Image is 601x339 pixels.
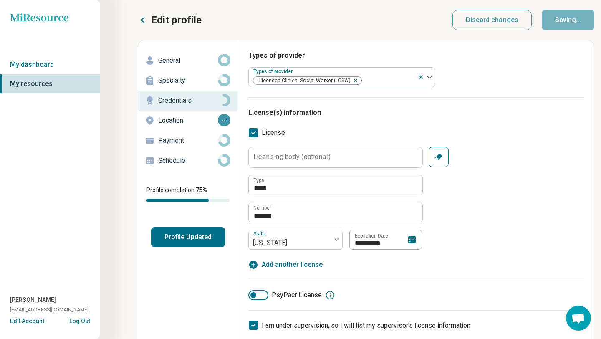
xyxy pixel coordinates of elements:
label: PsyPact License [248,290,322,300]
span: 75 % [196,187,207,193]
h3: License(s) information [248,108,584,118]
a: Credentials [138,91,238,111]
p: General [158,56,218,66]
a: Schedule [138,151,238,171]
span: Licensed Clinical Social Worker (LCSW) [253,77,353,85]
span: License [262,128,285,138]
label: Number [253,205,271,210]
p: Credentials [158,96,218,106]
span: [EMAIL_ADDRESS][DOMAIN_NAME] [10,306,88,314]
button: Discard changes [452,10,532,30]
label: State [253,231,267,237]
button: Log Out [69,317,90,324]
p: Specialty [158,76,218,86]
div: Open chat [566,306,591,331]
button: Edit profile [138,13,202,27]
span: [PERSON_NAME] [10,296,56,304]
button: Edit Account [10,317,44,326]
button: Saving... [542,10,594,30]
p: Schedule [158,156,218,166]
a: Payment [138,131,238,151]
h3: Types of provider [248,51,584,61]
p: Location [158,116,218,126]
button: Profile Updated [151,227,225,247]
div: Profile completion [146,199,230,202]
button: Add another license [248,260,323,270]
label: Licensing body (optional) [253,154,331,160]
p: Edit profile [151,13,202,27]
a: Specialty [138,71,238,91]
input: credential.licenses.0.name [249,175,422,195]
a: Location [138,111,238,131]
div: Profile completion: [138,181,238,207]
label: Type [253,178,264,183]
span: I am under supervision, so I will list my supervisor’s license information [262,321,470,329]
label: Types of provider [253,68,294,74]
p: Payment [158,136,218,146]
a: General [138,51,238,71]
span: Add another license [262,260,323,270]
